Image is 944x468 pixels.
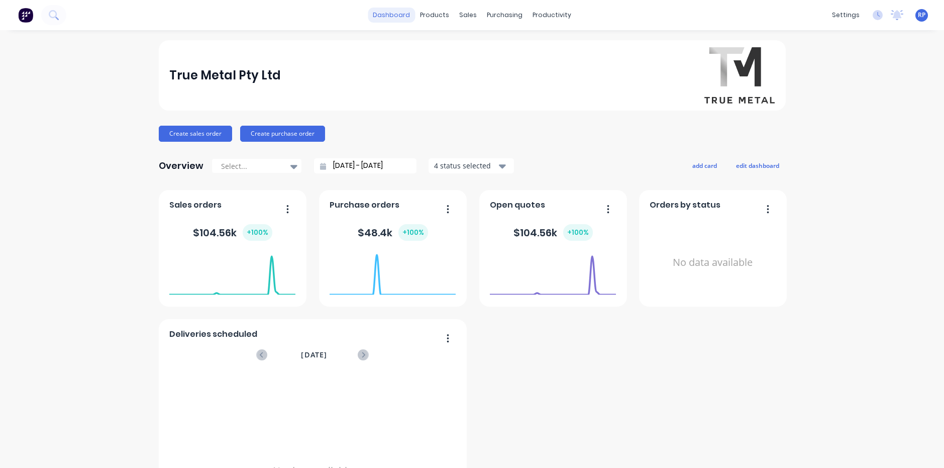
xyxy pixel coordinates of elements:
[429,158,514,173] button: 4 status selected
[193,224,272,241] div: $ 104.56k
[330,199,399,211] span: Purchase orders
[563,224,593,241] div: + 100 %
[358,224,428,241] div: $ 48.4k
[686,159,723,172] button: add card
[434,160,497,171] div: 4 status selected
[159,126,232,142] button: Create sales order
[159,156,203,176] div: Overview
[827,8,865,23] div: settings
[528,8,576,23] div: productivity
[650,215,776,310] div: No data available
[169,199,222,211] span: Sales orders
[704,47,775,103] img: True Metal Pty Ltd
[240,126,325,142] button: Create purchase order
[301,349,327,360] span: [DATE]
[18,8,33,23] img: Factory
[650,199,720,211] span: Orders by status
[398,224,428,241] div: + 100 %
[918,11,925,20] span: RP
[729,159,786,172] button: edit dashboard
[169,65,281,85] div: True Metal Pty Ltd
[368,8,415,23] a: dashboard
[513,224,593,241] div: $ 104.56k
[415,8,454,23] div: products
[243,224,272,241] div: + 100 %
[490,199,545,211] span: Open quotes
[482,8,528,23] div: purchasing
[454,8,482,23] div: sales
